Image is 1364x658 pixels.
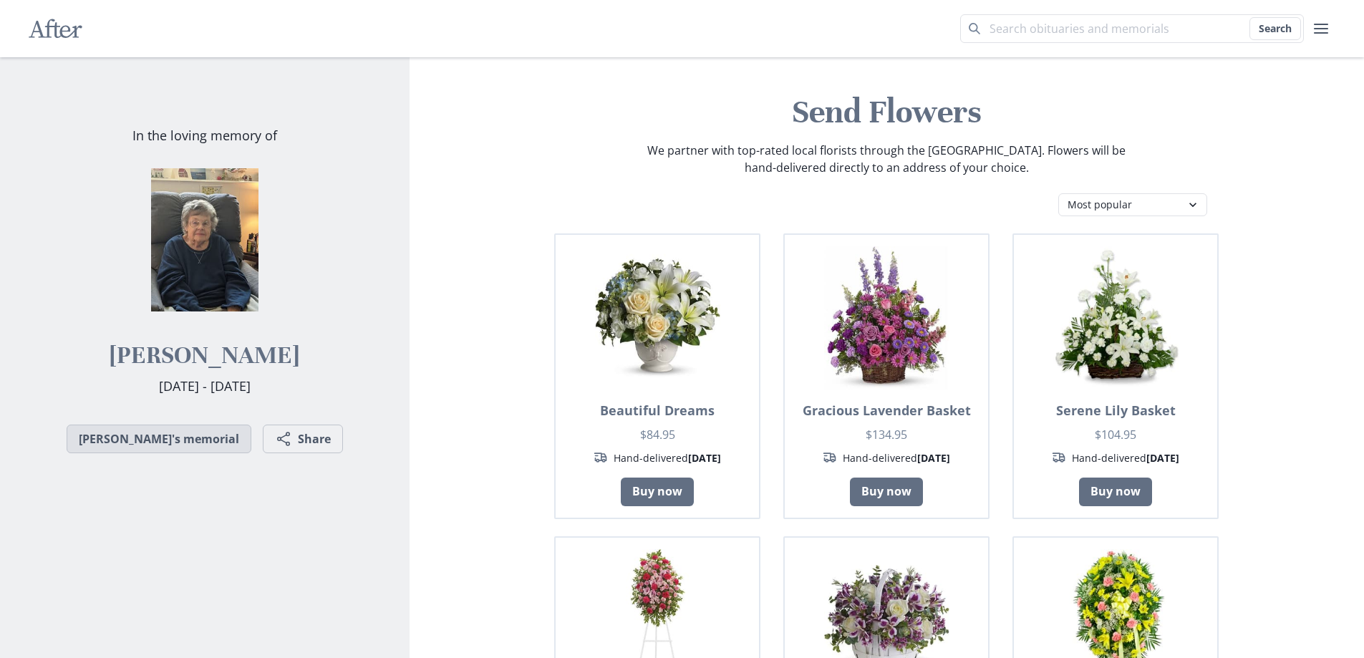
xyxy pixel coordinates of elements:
a: Buy now [621,478,694,506]
p: We partner with top-rated local florists through the [GEOGRAPHIC_DATA]. Flowers will be hand-deli... [646,142,1127,176]
select: Category filter [1058,193,1207,216]
img: Eileen [133,168,276,311]
input: Search term [960,14,1304,43]
h1: Send Flowers [421,92,1353,133]
button: Share [263,425,343,453]
a: Buy now [850,478,923,506]
button: user menu [1307,14,1335,43]
a: [PERSON_NAME]'s memorial [67,425,251,453]
p: In the loving memory of [132,126,277,145]
span: [DATE] - [DATE] [159,377,251,395]
h2: [PERSON_NAME] [110,340,299,371]
button: Search [1249,17,1301,40]
a: Buy now [1079,478,1152,506]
